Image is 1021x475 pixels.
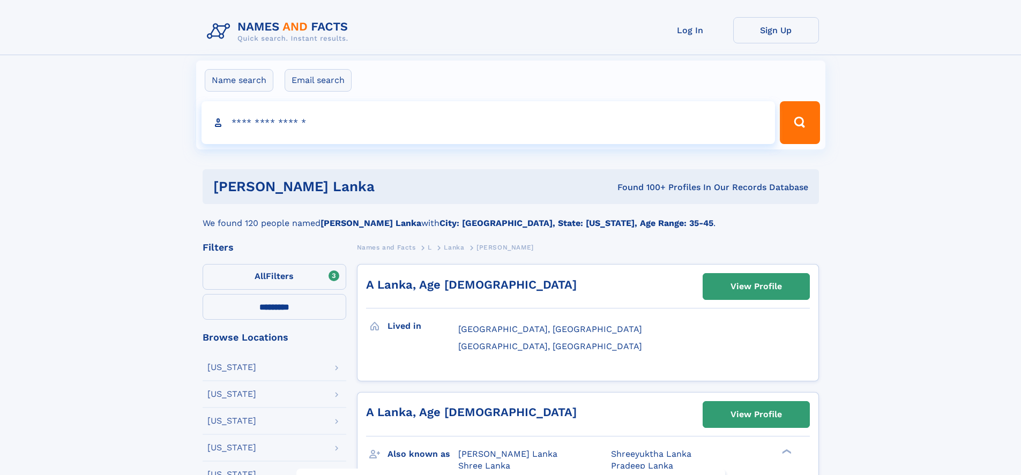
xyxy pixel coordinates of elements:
[203,204,819,230] div: We found 120 people named with .
[439,218,713,228] b: City: [GEOGRAPHIC_DATA], State: [US_STATE], Age Range: 35-45
[207,363,256,372] div: [US_STATE]
[428,244,432,251] span: L
[207,443,256,452] div: [US_STATE]
[458,461,510,471] span: Shree Lanka
[458,449,557,459] span: [PERSON_NAME] Lanka
[366,278,577,291] a: A Lanka, Age [DEMOGRAPHIC_DATA]
[444,240,464,254] a: Lanka
[647,17,733,43] a: Log In
[703,402,809,427] a: View Profile
[202,101,776,144] input: search input
[203,243,346,252] div: Filters
[207,390,256,398] div: [US_STATE]
[387,445,458,463] h3: Also known as
[387,317,458,335] h3: Lived in
[285,69,352,92] label: Email search
[357,240,416,254] a: Names and Facts
[203,17,357,46] img: Logo Names and Facts
[366,405,577,419] a: A Lanka, Age [DEMOGRAPHIC_DATA]
[458,341,642,351] span: [GEOGRAPHIC_DATA], [GEOGRAPHIC_DATA]
[731,274,782,299] div: View Profile
[205,69,273,92] label: Name search
[203,333,346,342] div: Browse Locations
[428,240,432,254] a: L
[779,448,792,455] div: ❯
[444,244,464,251] span: Lanka
[213,180,496,193] h1: [PERSON_NAME] Lanka
[207,417,256,425] div: [US_STATE]
[496,182,808,193] div: Found 100+ Profiles In Our Records Database
[611,449,691,459] span: Shreeyuktha Lanka
[703,274,809,299] a: View Profile
[203,264,346,290] label: Filters
[255,271,266,281] span: All
[476,244,534,251] span: [PERSON_NAME]
[458,324,642,334] span: [GEOGRAPHIC_DATA], [GEOGRAPHIC_DATA]
[731,402,782,427] div: View Profile
[780,101,819,144] button: Search Button
[321,218,421,228] b: [PERSON_NAME] Lanka
[733,17,819,43] a: Sign Up
[611,461,673,471] span: Pradeep Lanka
